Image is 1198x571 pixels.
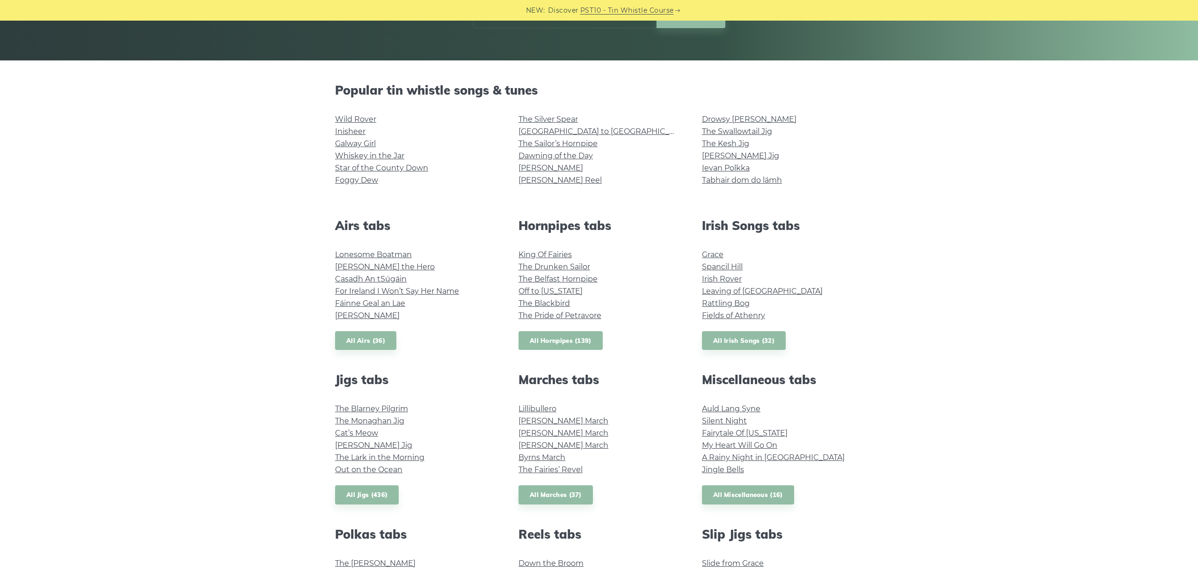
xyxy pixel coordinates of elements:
a: The Fairies’ Revel [519,465,583,474]
a: Wild Rover [335,115,376,124]
a: [PERSON_NAME] Reel [519,176,602,185]
a: Slide from Grace [702,559,764,568]
a: Leaving of [GEOGRAPHIC_DATA] [702,287,823,296]
a: All Marches (37) [519,485,593,504]
a: Down the Broom [519,559,584,568]
a: Off to [US_STATE] [519,287,583,296]
a: Fáinne Geal an Lae [335,299,405,308]
a: Fairytale Of [US_STATE] [702,429,788,438]
a: [PERSON_NAME] [335,311,400,320]
a: The Blackbird [519,299,570,308]
a: My Heart Will Go On [702,441,777,450]
a: Star of the County Down [335,163,428,172]
a: All Airs (36) [335,331,396,350]
span: Discover [548,5,579,16]
a: The Kesh Jig [702,139,749,148]
h2: Jigs tabs [335,372,496,387]
a: The Monaghan Jig [335,416,404,425]
a: Galway Girl [335,139,376,148]
a: [PERSON_NAME] Jig [335,441,412,450]
h2: Reels tabs [519,527,679,541]
a: Rattling Bog [702,299,750,308]
a: The Drunken Sailor [519,262,590,271]
a: Inisheer [335,127,365,136]
a: All Hornpipes (139) [519,331,603,350]
h2: Hornpipes tabs [519,218,679,233]
a: The Blarney Pilgrim [335,404,408,413]
a: All Jigs (436) [335,485,399,504]
a: Grace [702,250,723,259]
a: Jingle Bells [702,465,744,474]
a: [PERSON_NAME] March [519,441,608,450]
a: Silent Night [702,416,747,425]
a: [PERSON_NAME] the Hero [335,262,435,271]
h2: Popular tin whistle songs & tunes [335,83,863,97]
h2: Marches tabs [519,372,679,387]
a: Whiskey in the Jar [335,151,404,160]
a: The Belfast Hornpipe [519,274,598,283]
a: All Irish Songs (32) [702,331,786,350]
a: The Sailor’s Hornpipe [519,139,598,148]
a: The Lark in the Morning [335,453,424,462]
a: Foggy Dew [335,176,378,185]
a: [PERSON_NAME] March [519,429,608,438]
a: Auld Lang Syne [702,404,760,413]
a: Ievan Polkka [702,163,750,172]
a: Tabhair dom do lámh [702,176,782,185]
a: Casadh An tSúgáin [335,274,407,283]
a: [PERSON_NAME] March [519,416,608,425]
a: Drowsy [PERSON_NAME] [702,115,796,124]
a: Cat’s Meow [335,429,378,438]
a: The Pride of Petravore [519,311,601,320]
a: Irish Rover [702,274,742,283]
a: A Rainy Night in [GEOGRAPHIC_DATA] [702,453,845,462]
a: Lillibullero [519,404,556,413]
h2: Polkas tabs [335,527,496,541]
h2: Slip Jigs tabs [702,527,863,541]
a: The Swallowtail Jig [702,127,772,136]
a: King Of Fairies [519,250,572,259]
a: [PERSON_NAME] Jig [702,151,779,160]
a: Spancil Hill [702,262,743,271]
a: Dawning of the Day [519,151,593,160]
a: [GEOGRAPHIC_DATA] to [GEOGRAPHIC_DATA] [519,127,691,136]
a: The [PERSON_NAME] [335,559,416,568]
h2: Airs tabs [335,218,496,233]
a: Byrns March [519,453,565,462]
a: Fields of Athenry [702,311,765,320]
a: Out on the Ocean [335,465,402,474]
a: For Ireland I Won’t Say Her Name [335,287,459,296]
a: [PERSON_NAME] [519,163,583,172]
a: The Silver Spear [519,115,578,124]
span: NEW: [526,5,545,16]
a: PST10 - Tin Whistle Course [580,5,674,16]
h2: Miscellaneous tabs [702,372,863,387]
a: Lonesome Boatman [335,250,412,259]
a: All Miscellaneous (16) [702,485,794,504]
h2: Irish Songs tabs [702,218,863,233]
